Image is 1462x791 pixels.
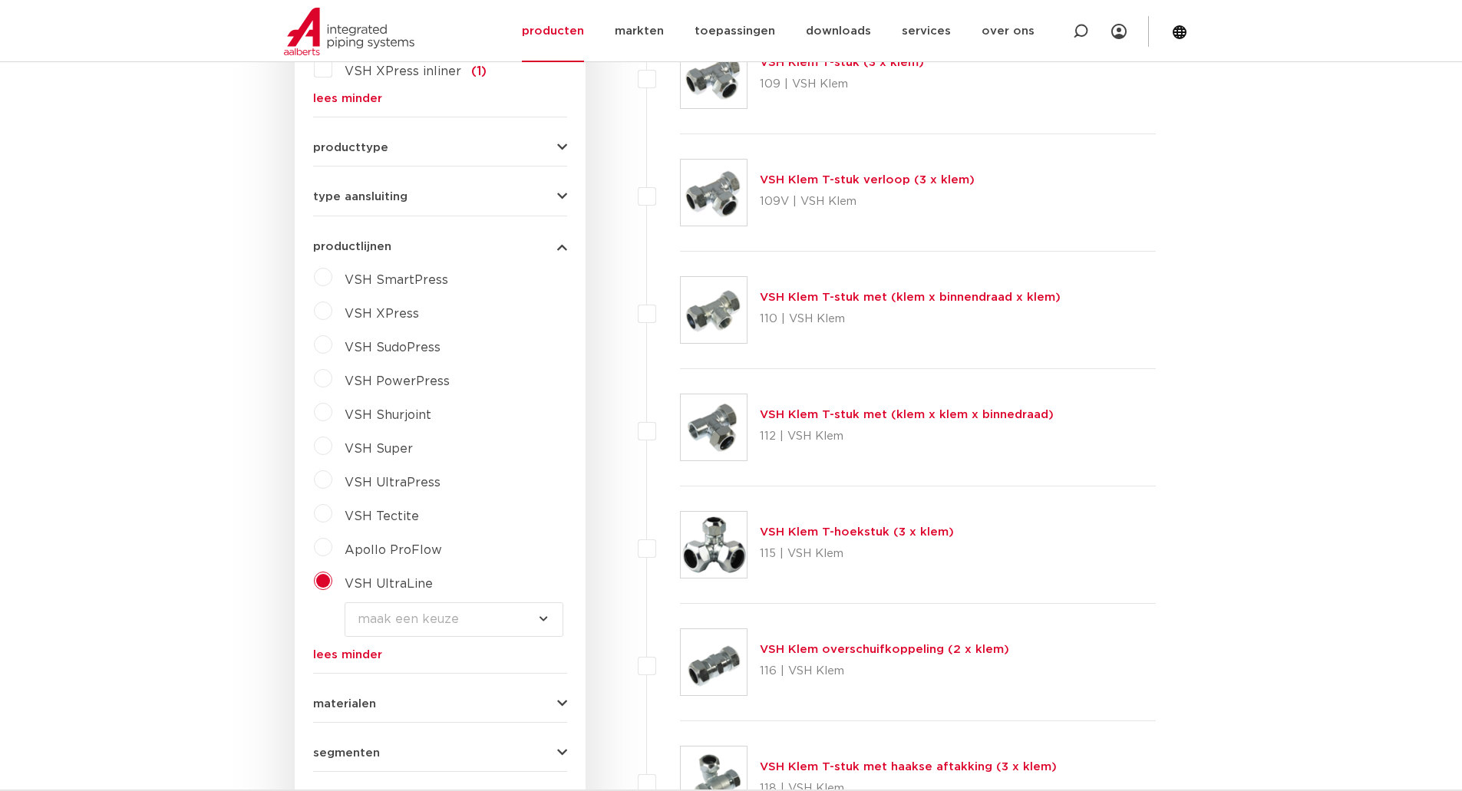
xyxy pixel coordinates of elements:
[760,72,924,97] p: 109 | VSH Klem
[313,142,388,153] span: producttype
[313,142,567,153] button: producttype
[345,308,419,320] span: VSH XPress
[760,292,1061,303] a: VSH Klem T-stuk met (klem x binnendraad x klem)
[681,394,747,460] img: Thumbnail for VSH Klem T-stuk met (klem x klem x binnedraad)
[760,409,1054,420] a: VSH Klem T-stuk met (klem x klem x binnedraad)
[345,510,419,522] span: VSH Tectite
[760,542,954,566] p: 115 | VSH Klem
[345,274,448,286] span: VSH SmartPress
[681,160,747,226] img: Thumbnail for VSH Klem T-stuk verloop (3 x klem)
[313,747,567,759] button: segmenten
[313,698,376,710] span: materialen
[760,307,1061,331] p: 110 | VSH Klem
[681,42,747,108] img: Thumbnail for VSH Klem T-stuk (3 x klem)
[345,476,441,489] span: VSH UltraPress
[345,341,441,354] span: VSH SudoPress
[760,190,975,214] p: 109V | VSH Klem
[345,65,461,77] span: VSH XPress inliner
[760,57,924,68] a: VSH Klem T-stuk (3 x klem)
[760,174,975,186] a: VSH Klem T-stuk verloop (3 x klem)
[681,512,747,578] img: Thumbnail for VSH Klem T-hoekstuk (3 x klem)
[345,578,433,590] span: VSH UltraLine
[313,191,567,203] button: type aansluiting
[681,277,747,343] img: Thumbnail for VSH Klem T-stuk met (klem x binnendraad x klem)
[681,629,747,695] img: Thumbnail for VSH Klem overschuifkoppeling (2 x klem)
[313,747,380,759] span: segmenten
[760,526,954,538] a: VSH Klem T-hoekstuk (3 x klem)
[345,409,431,421] span: VSH Shurjoint
[313,649,567,661] a: lees minder
[760,644,1009,655] a: VSH Klem overschuifkoppeling (2 x klem)
[471,65,487,77] span: (1)
[345,375,450,387] span: VSH PowerPress
[313,93,567,104] a: lees minder
[313,698,567,710] button: materialen
[313,241,391,252] span: productlijnen
[313,191,408,203] span: type aansluiting
[313,241,567,252] button: productlijnen
[760,761,1057,773] a: VSH Klem T-stuk met haakse aftakking (3 x klem)
[345,443,413,455] span: VSH Super
[760,659,1009,684] p: 116 | VSH Klem
[760,424,1054,449] p: 112 | VSH Klem
[345,544,442,556] span: Apollo ProFlow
